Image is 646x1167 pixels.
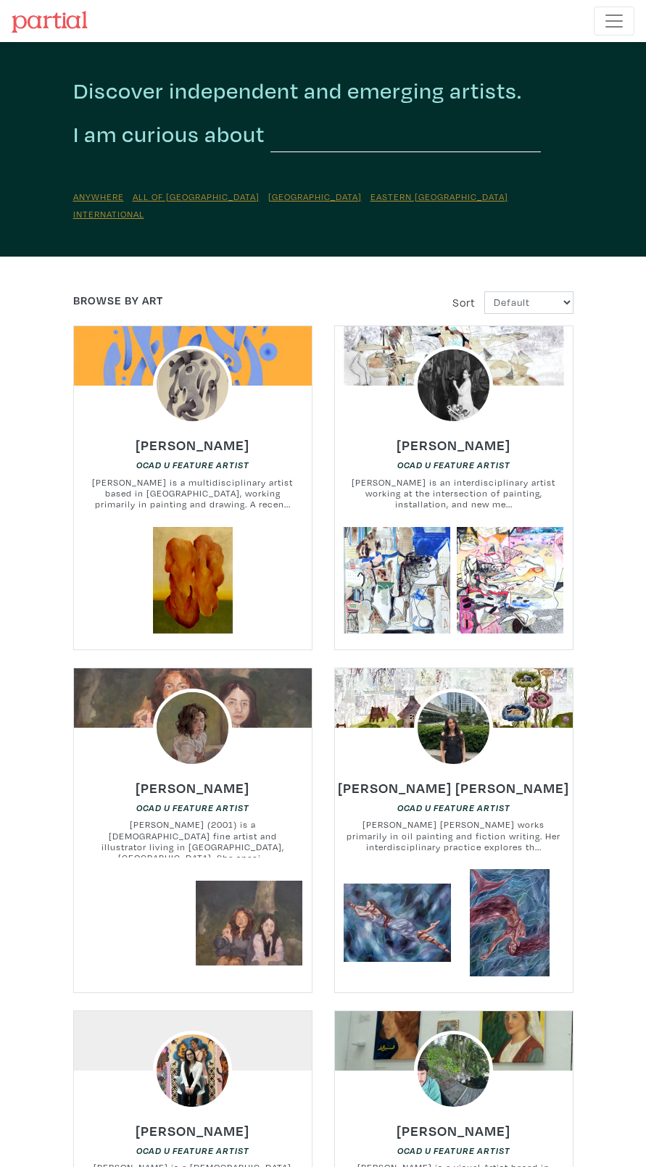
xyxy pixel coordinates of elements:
[136,776,249,791] a: [PERSON_NAME]
[414,346,493,425] img: phpThumb.php
[136,433,249,448] a: [PERSON_NAME]
[136,802,249,813] em: OCAD U Feature Artist
[414,1031,493,1110] img: phpThumb.php
[335,477,573,515] small: [PERSON_NAME] is an interdisciplinary artist working at the intersection of painting, installatio...
[397,433,510,448] a: [PERSON_NAME]
[338,779,569,797] h6: [PERSON_NAME] [PERSON_NAME]
[397,802,510,813] a: OCAD U Feature Artist
[136,802,249,813] a: OCAD U Feature Artist
[397,460,510,470] em: OCAD U Feature Artist
[397,1145,510,1156] a: OCAD U Feature Artist
[153,346,232,425] img: phpThumb.php
[397,1122,510,1139] h6: [PERSON_NAME]
[370,191,508,202] a: Eastern [GEOGRAPHIC_DATA]
[136,1145,249,1156] a: OCAD U Feature Artist
[397,802,510,813] em: OCAD U Feature Artist
[268,191,362,202] a: [GEOGRAPHIC_DATA]
[338,776,569,791] a: [PERSON_NAME] [PERSON_NAME]
[136,1118,249,1133] a: [PERSON_NAME]
[136,459,249,470] a: OCAD U Feature Artist
[136,779,249,797] h6: [PERSON_NAME]
[594,7,634,36] button: Toggle navigation
[153,1031,232,1110] img: phpThumb.php
[73,77,573,104] h2: Discover independent and emerging artists.
[397,436,510,454] h6: [PERSON_NAME]
[73,293,163,307] a: Browse by Art
[73,208,144,220] a: International
[153,689,232,768] img: phpThumb.php
[74,477,312,515] small: [PERSON_NAME] is a multidisciplinary artist based in [GEOGRAPHIC_DATA], working primarily in pain...
[397,459,510,470] a: OCAD U Feature Artist
[133,191,260,202] a: All of [GEOGRAPHIC_DATA]
[335,819,573,857] small: [PERSON_NAME] [PERSON_NAME] works primarily in oil painting and fiction writing. Her interdiscipl...
[452,295,476,310] span: Sort
[136,460,249,470] em: OCAD U Feature Artist
[136,436,249,454] h6: [PERSON_NAME]
[73,120,265,149] h2: I am curious about
[73,191,124,202] a: Anywhere
[397,1145,510,1156] em: OCAD U Feature Artist
[136,1122,249,1139] h6: [PERSON_NAME]
[414,689,493,768] img: phpThumb.php
[397,1118,510,1133] a: [PERSON_NAME]
[136,1145,249,1156] em: OCAD U Feature Artist
[74,819,312,857] small: [PERSON_NAME] (2001) is a [DEMOGRAPHIC_DATA] fine artist and illustrator living in [GEOGRAPHIC_DA...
